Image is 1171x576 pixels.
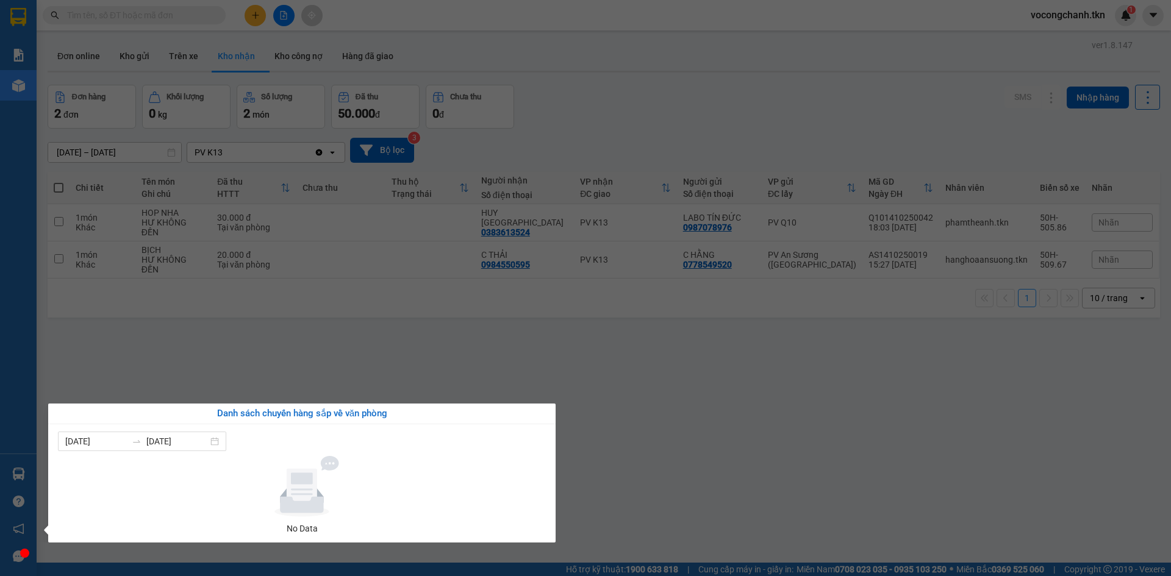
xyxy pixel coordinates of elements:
[63,522,541,535] div: No Data
[65,435,127,448] input: Từ ngày
[132,436,141,446] span: to
[146,435,208,448] input: Đến ngày
[58,407,546,421] div: Danh sách chuyến hàng sắp về văn phòng
[132,436,141,446] span: swap-right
